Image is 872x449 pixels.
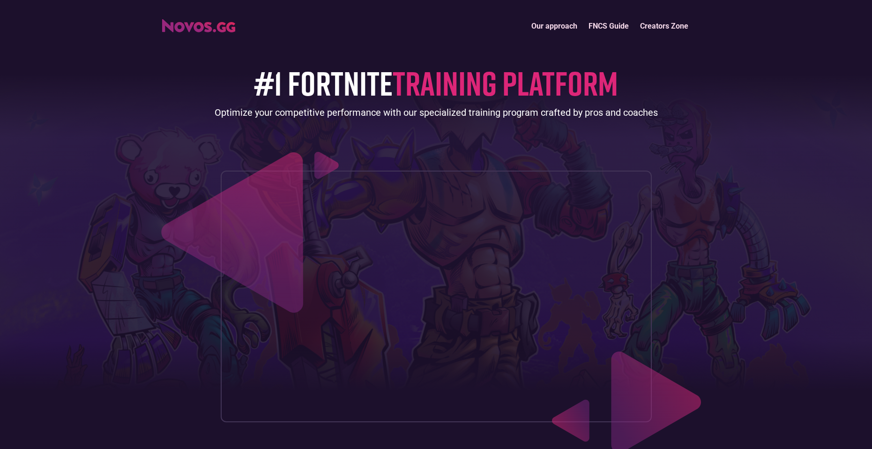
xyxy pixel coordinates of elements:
a: Creators Zone [634,16,694,36]
a: Our approach [526,16,583,36]
a: home [162,16,235,32]
div: Optimize your competitive performance with our specialized training program crafted by pros and c... [215,106,658,119]
a: FNCS Guide [583,16,634,36]
h1: #1 FORTNITE [254,64,618,101]
span: TRAINING PLATFORM [393,62,618,103]
iframe: Increase your placement in 14 days (Novos.gg) [229,179,644,414]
